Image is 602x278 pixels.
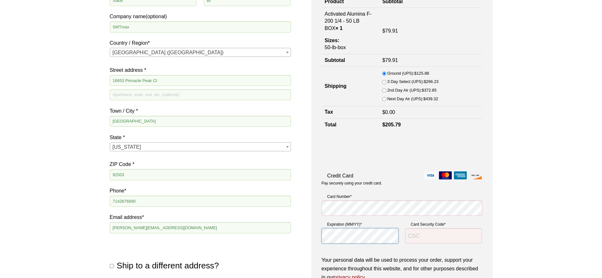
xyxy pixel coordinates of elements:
[382,28,385,34] span: $
[110,133,291,142] label: State
[454,171,467,179] img: amex
[110,48,291,57] span: Country / Region
[110,89,291,100] input: Apartment, suite, unit, etc. (optional)
[382,122,385,127] span: $
[423,96,426,101] span: $
[325,37,376,44] dt: Sizes:
[414,71,417,76] span: $
[110,264,114,268] input: Ship to a different address?
[382,57,398,63] bdi: 79.91
[322,181,482,186] p: Pay securely using your credit card.
[110,143,291,152] span: California
[382,57,385,63] span: $
[424,79,438,84] bdi: 266.23
[322,193,482,200] label: Card Number
[424,79,426,84] span: $
[110,75,291,86] input: House number and street name
[469,171,482,179] img: discover
[110,213,291,222] label: Email address
[382,28,398,34] bdi: 79.91
[322,54,379,66] th: Subtotal
[424,171,437,179] img: visa
[322,118,379,131] th: Total
[439,171,452,179] img: mastercard
[110,48,291,57] span: United States (US)
[387,78,439,85] label: 3 Day Select (UPS):
[322,8,379,54] td: Activated Alumina F-200 1/4 - 50 LB BOX
[387,87,436,94] label: 2nd Day Air (UPS):
[110,160,291,169] label: ZIP Code
[322,138,419,162] iframe: reCAPTCHA
[110,142,291,151] span: State
[414,71,429,76] bdi: 125.88
[422,88,436,93] bdi: 372.85
[322,171,482,180] label: Credit Card
[110,107,291,115] label: Town / City
[110,66,291,74] label: Street address
[322,106,379,118] th: Tax
[423,96,438,101] bdi: 439.32
[387,95,438,102] label: Next Day Air (UPS):
[117,261,219,270] span: Ship to a different address?
[335,26,343,31] strong: × 1
[322,67,379,106] th: Shipping
[405,228,482,244] input: CSC
[382,109,395,115] bdi: 0.00
[322,191,482,249] fieldset: Payment Info
[145,14,167,19] span: (optional)
[422,88,424,93] span: $
[382,109,385,115] span: $
[325,44,376,51] p: 50-lb-box
[405,221,482,228] label: Card Security Code
[382,122,401,127] bdi: 205.79
[387,70,429,77] label: Ground (UPS):
[322,221,399,228] label: Expiration (MM/YY)
[110,39,291,47] label: Country / Region
[110,186,291,195] label: Phone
